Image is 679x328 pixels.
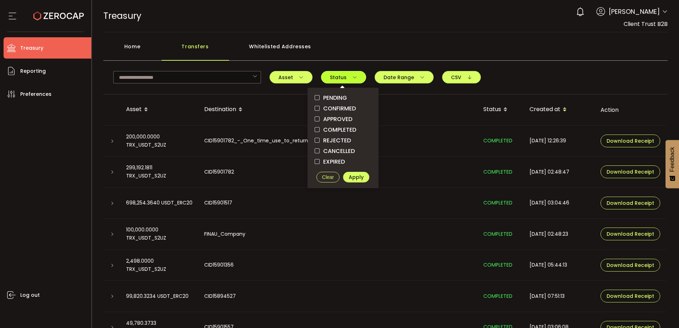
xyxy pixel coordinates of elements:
div: Asset [120,104,199,116]
button: Download Receipt [601,228,660,240]
div: checkbox-group [315,93,371,166]
div: [DATE] 02:48:47 [524,168,595,176]
span: Apply [349,175,364,180]
div: [DATE] 05:44:13 [524,261,595,269]
div: Home [103,39,162,61]
span: Client Trust B2B [624,20,668,28]
button: CSV [442,71,481,83]
span: Download Receipt [607,169,654,174]
span: COMPLETED [320,126,356,133]
span: [PERSON_NAME] [609,7,660,16]
span: REJECTED [320,137,351,144]
span: Treasury [20,43,43,53]
span: CSV [451,75,472,80]
span: Download Receipt [607,263,654,268]
span: APPROVED [320,116,352,122]
span: Asset [278,75,304,80]
span: COMPLETED [483,293,512,300]
div: 698,254.3640 USDT_ERC20 [120,199,199,207]
span: PENDING [320,94,347,101]
div: [DATE] 03:04:46 [524,199,595,207]
div: Status [478,104,524,116]
span: COMPLETED [483,261,512,268]
div: 99,820.3234 USDT_ERC20 [120,292,199,300]
div: 200,000.0000 TRX_USDT_S2UZ [120,133,199,149]
span: COMPLETED [483,168,512,175]
span: Download Receipt [607,231,654,236]
div: Destination [199,104,478,116]
button: Apply [343,172,369,182]
iframe: Chat Widget [643,294,679,328]
div: CID15901356 [199,261,478,269]
div: CID15894527 [199,292,478,300]
button: Download Receipt [601,290,660,302]
div: Action [595,106,666,114]
button: Feedback - Show survey [666,140,679,188]
span: COMPLETED [483,137,512,144]
span: Log out [20,290,40,300]
div: 2,498.0000 TRX_USDT_S2UZ [120,257,199,273]
span: COMPLETED [483,199,512,206]
span: CONFIRMED [320,105,356,112]
span: EXPIRED [320,158,345,165]
span: Download Receipt [607,138,654,143]
span: Reporting [20,66,46,76]
button: Clear [316,172,339,182]
div: Transfers [162,39,229,61]
div: [DATE] 12:26:39 [524,137,595,145]
div: Whitelisted Addresses [229,39,331,61]
div: [DATE] 02:48:23 [524,230,595,238]
button: Date Range [375,71,434,83]
button: Status [321,71,366,83]
button: Asset [270,71,313,83]
button: Download Receipt [601,259,660,272]
button: Download Receipt [601,197,660,209]
span: Date Range [384,75,425,80]
span: COMPLETED [483,230,512,237]
span: CANCELLED [320,148,355,154]
span: Clear [322,175,334,180]
button: Download Receipt [601,135,660,147]
div: FINAU_Company [199,230,478,238]
span: Feedback [669,147,675,172]
span: Preferences [20,89,51,99]
span: Status [330,75,357,80]
div: CID15901782 [199,168,478,176]
button: Download Receipt [601,165,660,178]
div: [DATE] 07:51:13 [524,292,595,300]
div: CID15901782_-_One_time_use_to_return_funds [199,137,478,145]
div: Created at [524,104,595,116]
span: Download Receipt [607,294,654,299]
div: 299,192.1811 TRX_USDT_S2UZ [120,164,199,180]
span: Download Receipt [607,201,654,206]
span: Treasury [103,10,141,22]
div: 100,000.0000 TRX_USDT_S2UZ [120,226,199,242]
div: CID15901517 [199,199,478,207]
